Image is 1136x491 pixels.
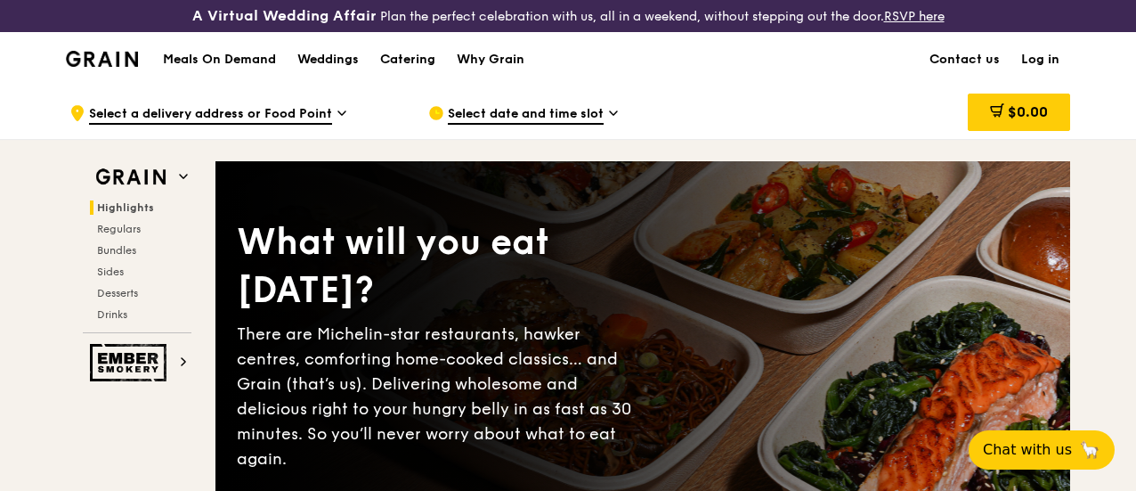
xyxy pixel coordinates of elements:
span: Regulars [97,223,141,235]
a: RSVP here [884,9,945,24]
button: Chat with us🦙 [969,430,1115,470]
span: Bundles [97,244,136,257]
h3: A Virtual Wedding Affair [192,7,377,25]
h1: Meals On Demand [163,51,276,69]
span: Select date and time slot [448,105,604,125]
img: Grain web logo [90,161,172,193]
span: Select a delivery address or Food Point [89,105,332,125]
span: Chat with us [983,439,1072,461]
a: Log in [1010,33,1070,86]
img: Ember Smokery web logo [90,344,172,381]
div: What will you eat [DATE]? [237,218,643,315]
span: Desserts [97,287,138,299]
span: 🦙 [1079,439,1100,461]
div: Weddings [297,33,359,86]
a: Why Grain [446,33,535,86]
span: $0.00 [1008,103,1048,120]
div: Plan the perfect celebration with us, all in a weekend, without stepping out the door. [190,7,947,25]
div: Why Grain [457,33,524,86]
div: There are Michelin-star restaurants, hawker centres, comforting home-cooked classics… and Grain (... [237,322,643,471]
img: Grain [66,51,138,67]
span: Highlights [97,201,154,214]
a: Catering [369,33,446,86]
span: Drinks [97,308,127,321]
a: Weddings [287,33,369,86]
span: Sides [97,266,124,278]
a: Contact us [919,33,1010,86]
div: Catering [380,33,435,86]
a: GrainGrain [66,31,138,85]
